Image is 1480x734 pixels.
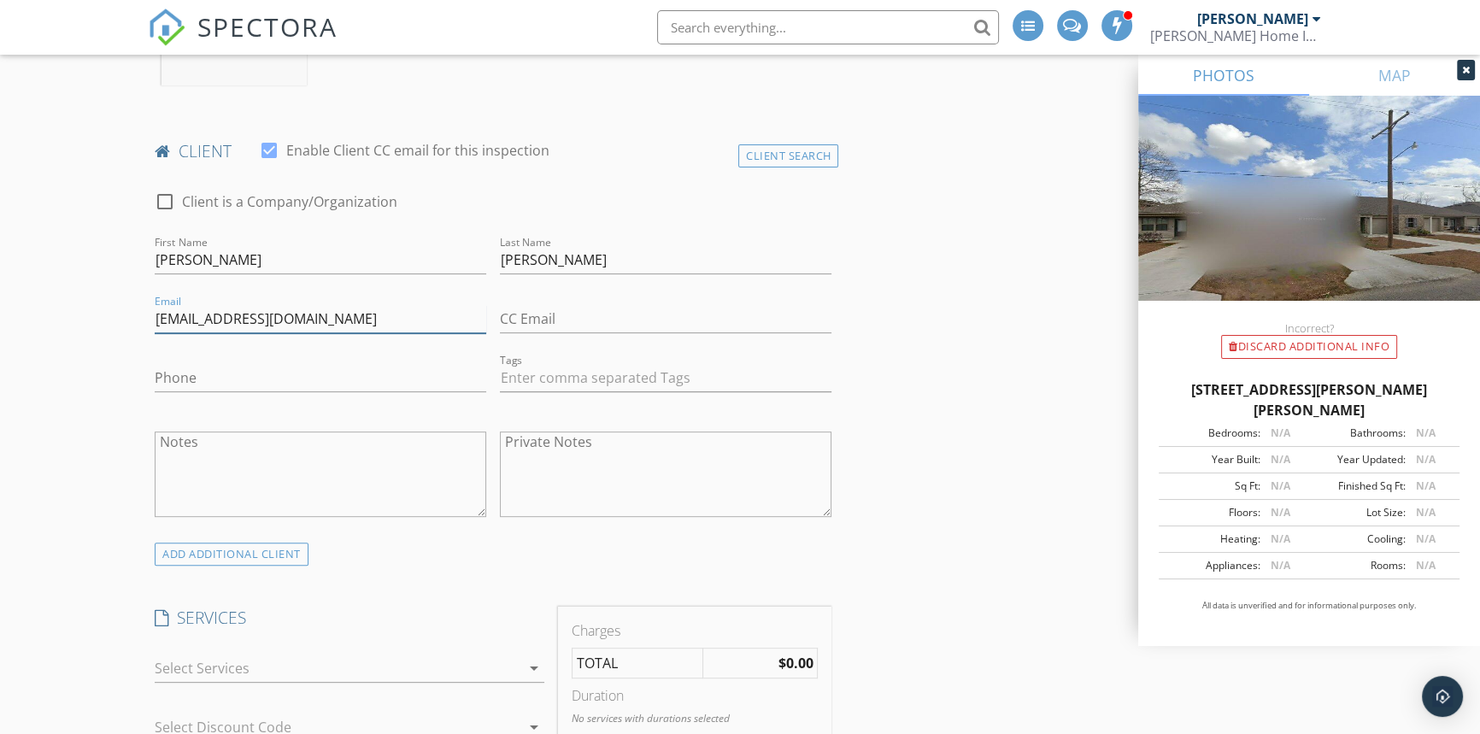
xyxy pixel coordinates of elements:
[1309,426,1406,441] div: Bathrooms:
[1159,600,1459,612] p: All data is unverified and for informational purposes only.
[572,649,702,678] td: TOTAL
[572,711,819,726] p: No services with durations selected
[197,9,338,44] span: SPECTORA
[1164,505,1260,520] div: Floors:
[155,607,543,629] h4: SERVICES
[1138,96,1480,342] img: streetview
[155,140,831,162] h4: client
[1159,379,1459,420] div: [STREET_ADDRESS][PERSON_NAME][PERSON_NAME]
[1416,426,1436,440] span: N/A
[1271,452,1290,467] span: N/A
[1271,426,1290,440] span: N/A
[572,685,819,706] div: Duration
[1309,452,1406,467] div: Year Updated:
[1138,321,1480,335] div: Incorrect?
[155,543,308,566] div: ADD ADDITIONAL client
[1271,558,1290,573] span: N/A
[148,9,185,46] img: The Best Home Inspection Software - Spectora
[1416,531,1436,546] span: N/A
[1164,558,1260,573] div: Appliances:
[657,10,999,44] input: Search everything...
[1416,505,1436,520] span: N/A
[1422,676,1463,717] div: Open Intercom Messenger
[1271,479,1290,493] span: N/A
[182,193,397,210] label: Client is a Company/Organization
[1164,452,1260,467] div: Year Built:
[1164,479,1260,494] div: Sq Ft:
[1164,531,1260,547] div: Heating:
[1221,335,1397,359] div: Discard Additional info
[1150,27,1321,44] div: Whit Green Home Inspections LLC
[1271,505,1290,520] span: N/A
[1309,505,1406,520] div: Lot Size:
[1416,452,1436,467] span: N/A
[1416,558,1436,573] span: N/A
[1164,426,1260,441] div: Bedrooms:
[524,658,544,678] i: arrow_drop_down
[1416,479,1436,493] span: N/A
[1309,531,1406,547] div: Cooling:
[1197,10,1308,27] div: [PERSON_NAME]
[1309,55,1480,96] a: MAP
[778,654,813,672] strong: $0.00
[1309,479,1406,494] div: Finished Sq Ft:
[286,142,549,159] label: Enable Client CC email for this inspection
[738,144,839,167] div: Client Search
[1138,55,1309,96] a: PHOTOS
[1271,531,1290,546] span: N/A
[572,620,819,641] div: Charges
[1309,558,1406,573] div: Rooms:
[148,23,338,59] a: SPECTORA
